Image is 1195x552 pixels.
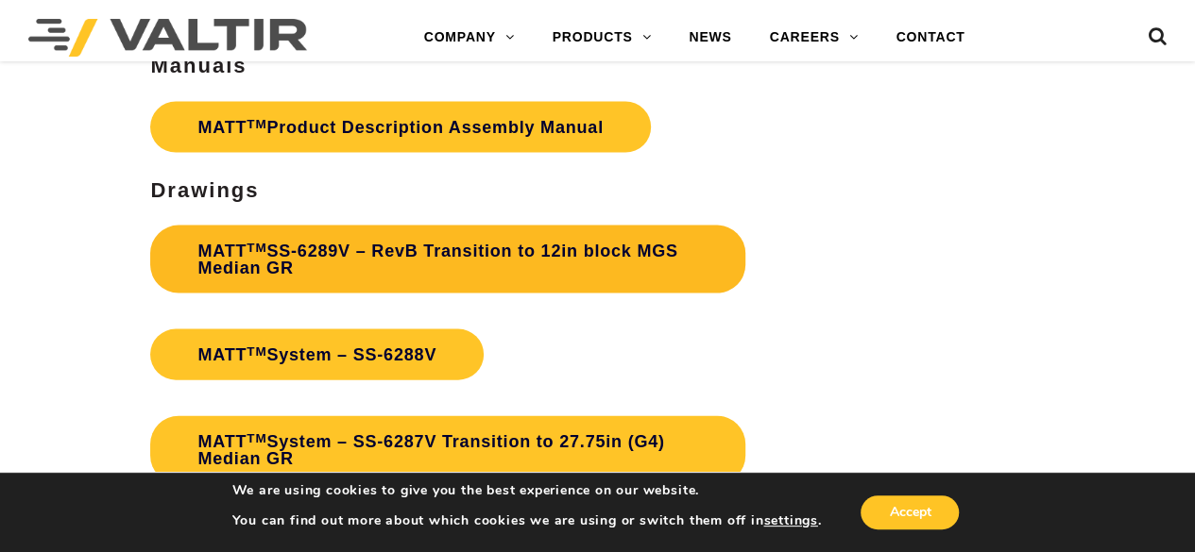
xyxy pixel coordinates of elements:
[150,416,745,484] a: MATTTMSystem – SS-6287V Transition to 27.75in (G4) Median GR
[232,512,822,529] p: You can find out more about which cookies we are using or switch them off in .
[150,54,247,77] strong: Manuals
[247,241,266,255] sup: TM
[670,19,750,57] a: NEWS
[150,102,650,153] a: MATTTMProduct Description Assembly Manual
[232,482,822,499] p: We are using cookies to give you the best experience on our website.
[861,495,959,529] button: Accept
[763,512,817,529] button: settings
[405,19,534,57] a: COMPANY
[247,344,266,359] sup: TM
[150,226,745,293] a: MATTTMSS-6289V – RevB Transition to 12in block MGS Median GR
[150,178,259,202] strong: Drawings
[28,19,307,57] img: Valtir
[751,19,878,57] a: CAREERS
[877,19,983,57] a: CONTACT
[247,431,266,445] sup: TM
[150,329,484,380] a: MATTTMSystem – SS-6288V
[534,19,671,57] a: PRODUCTS
[247,117,266,131] sup: TM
